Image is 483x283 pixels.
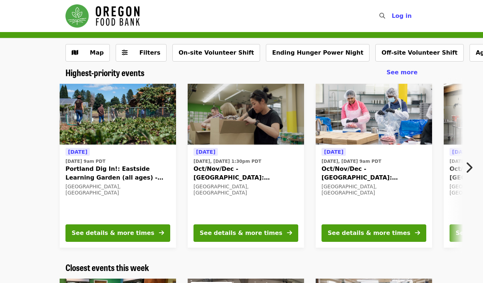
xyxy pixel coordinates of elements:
[65,262,149,273] a: Closest events this week
[379,12,385,19] i: search icon
[65,261,149,274] span: Closest events this week
[193,224,298,242] button: See details & more times
[60,67,423,78] div: Highest-priority events
[193,184,298,196] div: [GEOGRAPHIC_DATA], [GEOGRAPHIC_DATA]
[200,229,282,237] div: See details & more times
[375,44,464,62] button: Off-site Volunteer Shift
[193,165,298,182] span: Oct/Nov/Dec - [GEOGRAPHIC_DATA]: Repack/Sort (age [DEMOGRAPHIC_DATA]+)
[72,49,78,56] i: map icon
[139,49,160,56] span: Filters
[322,158,381,165] time: [DATE], [DATE] 9am PDT
[390,7,395,25] input: Search
[387,69,418,76] span: See more
[90,49,104,56] span: Map
[188,84,304,248] a: See details for "Oct/Nov/Dec - Portland: Repack/Sort (age 8+)"
[65,66,144,79] span: Highest-priority events
[322,224,426,242] button: See details & more times
[322,165,426,182] span: Oct/Nov/Dec - [GEOGRAPHIC_DATA]: Repack/Sort (age [DEMOGRAPHIC_DATA]+)
[316,84,432,248] a: See details for "Oct/Nov/Dec - Beaverton: Repack/Sort (age 10+)"
[172,44,260,62] button: On-site Volunteer Shift
[459,157,483,178] button: Next item
[316,84,432,145] img: Oct/Nov/Dec - Beaverton: Repack/Sort (age 10+) organized by Oregon Food Bank
[324,149,343,155] span: [DATE]
[193,158,261,165] time: [DATE], [DATE] 1:30pm PDT
[322,184,426,196] div: [GEOGRAPHIC_DATA], [GEOGRAPHIC_DATA]
[196,149,215,155] span: [DATE]
[387,68,418,77] a: See more
[72,229,154,237] div: See details & more times
[386,9,418,23] button: Log in
[122,49,128,56] i: sliders-h icon
[415,229,420,236] i: arrow-right icon
[60,84,176,248] a: See details for "Portland Dig In!: Eastside Learning Garden (all ages) - Aug/Sept/Oct"
[60,84,176,145] img: Portland Dig In!: Eastside Learning Garden (all ages) - Aug/Sept/Oct organized by Oregon Food Bank
[65,224,170,242] button: See details & more times
[65,4,140,28] img: Oregon Food Bank - Home
[65,67,144,78] a: Highest-priority events
[159,229,164,236] i: arrow-right icon
[328,229,410,237] div: See details & more times
[392,12,412,19] span: Log in
[60,262,423,273] div: Closest events this week
[65,44,110,62] button: Show map view
[65,158,105,165] time: [DATE] 9am PDT
[188,84,304,145] img: Oct/Nov/Dec - Portland: Repack/Sort (age 8+) organized by Oregon Food Bank
[65,184,170,196] div: [GEOGRAPHIC_DATA], [GEOGRAPHIC_DATA]
[287,229,292,236] i: arrow-right icon
[68,149,87,155] span: [DATE]
[266,44,370,62] button: Ending Hunger Power Night
[116,44,167,62] button: Filters (0 selected)
[65,165,170,182] span: Portland Dig In!: Eastside Learning Garden (all ages) - Aug/Sept/Oct
[465,161,472,174] i: chevron-right icon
